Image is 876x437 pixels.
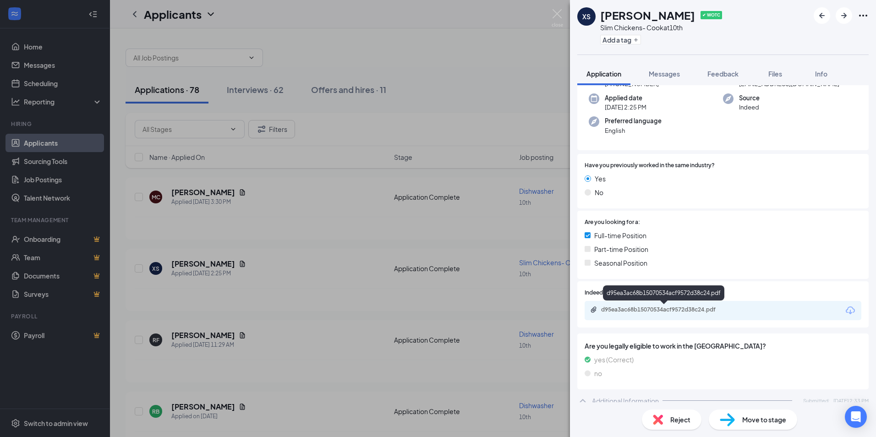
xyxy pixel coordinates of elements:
span: Indeed Resume [585,289,625,297]
span: Reject [670,415,690,425]
span: Part-time Position [594,244,648,254]
span: Seasonal Position [594,258,647,268]
span: Indeed [739,103,760,112]
span: Move to stage [742,415,786,425]
svg: ChevronUp [577,395,588,406]
div: XS [582,12,591,21]
span: Application [586,70,621,78]
button: ArrowLeftNew [814,7,830,24]
span: Are you legally eligible to work in the [GEOGRAPHIC_DATA]? [585,341,861,351]
h1: [PERSON_NAME] [600,7,695,23]
button: PlusAdd a tag [600,35,641,44]
span: yes (Correct) [594,355,634,365]
svg: ArrowLeftNew [816,10,827,21]
svg: Paperclip [590,306,597,313]
span: Are you looking for a: [585,218,640,227]
span: Full-time Position [594,230,646,240]
span: Feedback [707,70,739,78]
span: Source [739,93,760,103]
div: Open Intercom Messenger [845,406,867,428]
svg: Download [845,305,856,316]
div: d95ea3ac68b15070534acf9572d38c24.pdf [603,285,724,300]
div: d95ea3ac68b15070534acf9572d38c24.pdf [601,306,729,313]
span: Messages [649,70,680,78]
span: No [595,187,603,197]
span: [DATE] 2:25 PM [605,103,646,112]
span: no [594,368,602,378]
span: Files [768,70,782,78]
span: Submitted: [803,397,830,404]
span: ✔ WOTC [701,11,722,19]
span: Yes [595,174,606,184]
div: Additional Information [592,396,659,405]
span: Applied date [605,93,646,103]
span: Have you previously worked in the same industry? [585,161,715,170]
span: English [605,126,662,135]
span: Info [815,70,827,78]
a: Paperclipd95ea3ac68b15070534acf9572d38c24.pdf [590,306,739,315]
div: Slim Chickens- Cook at 10th [600,23,722,32]
svg: Ellipses [858,10,869,21]
svg: Plus [633,37,639,43]
svg: ArrowRight [838,10,849,21]
button: ArrowRight [836,7,852,24]
span: Preferred language [605,116,662,126]
span: [DATE] 2:33 PM [833,397,869,404]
